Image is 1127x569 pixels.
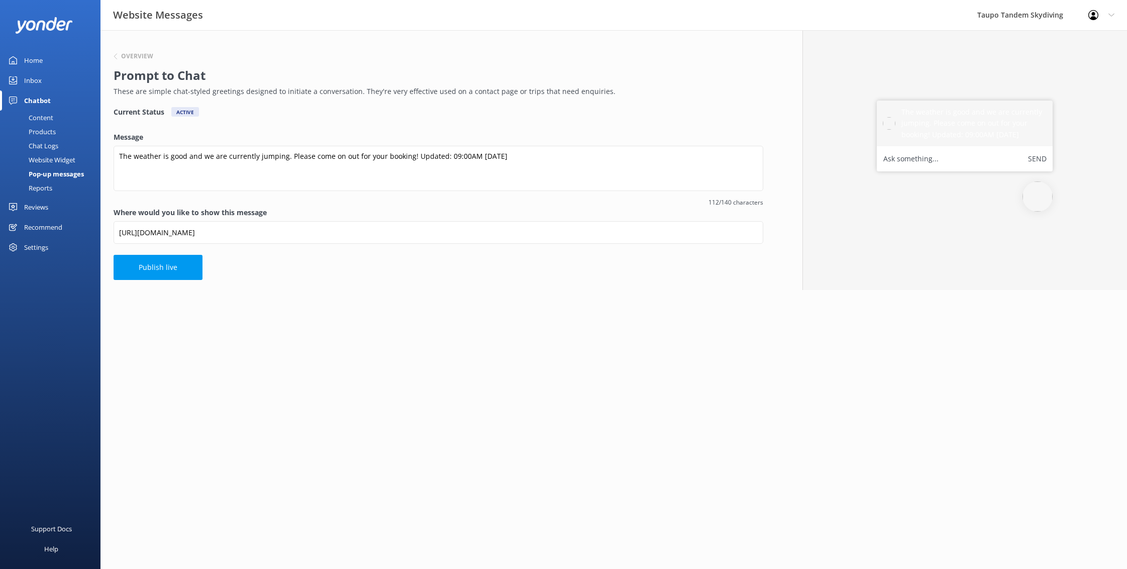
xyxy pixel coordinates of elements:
div: Chatbot [24,90,51,111]
label: Where would you like to show this message [114,207,763,218]
div: Support Docs [31,519,72,539]
div: Pop-up messages [6,167,84,181]
button: Publish live [114,255,202,280]
div: Chat Logs [6,139,58,153]
label: Ask something... [883,152,939,165]
textarea: The weather is good and we are currently jumping. Please come on out for your booking! Updated: 0... [114,146,763,191]
div: Active [171,107,199,117]
p: These are simple chat-styled greetings designed to initiate a conversation. They're very effectiv... [114,86,758,97]
a: Chat Logs [6,139,100,153]
div: Products [6,125,56,139]
h5: The weather is good and we are currently jumping. Please come on out for your booking! Updated: 0... [901,107,1047,140]
a: Products [6,125,100,139]
h2: Prompt to Chat [114,66,758,85]
div: Settings [24,237,48,257]
button: Send [1028,152,1047,165]
a: Pop-up messages [6,167,100,181]
h3: Website Messages [113,7,203,23]
div: Content [6,111,53,125]
img: yonder-white-logo.png [15,17,73,34]
div: Reports [6,181,52,195]
a: Website Widget [6,153,100,167]
label: Message [114,132,763,143]
a: Reports [6,181,100,195]
div: Website Widget [6,153,75,167]
h6: Overview [121,53,153,59]
div: Help [44,539,58,559]
div: Inbox [24,70,42,90]
div: Recommend [24,217,62,237]
div: Home [24,50,43,70]
h4: Current Status [114,107,164,117]
span: 112/140 characters [114,198,763,207]
div: Reviews [24,197,48,217]
input: https://www.example.com/page [114,221,763,244]
button: Overview [114,53,153,59]
a: Content [6,111,100,125]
